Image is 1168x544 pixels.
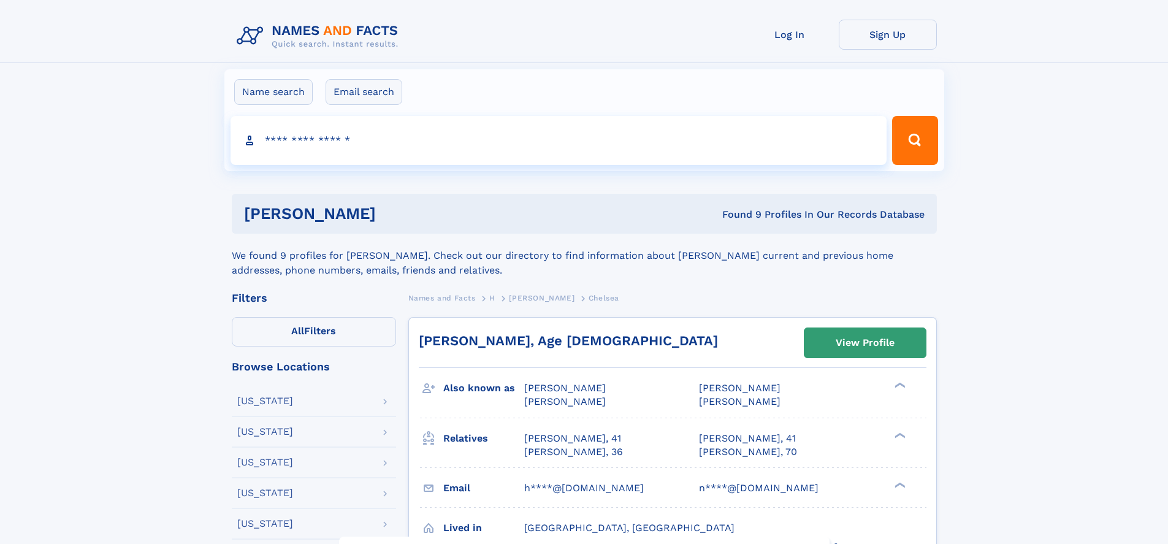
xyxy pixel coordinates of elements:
[237,519,293,529] div: [US_STATE]
[549,208,925,221] div: Found 9 Profiles In Our Records Database
[443,428,524,449] h3: Relatives
[237,396,293,406] div: [US_STATE]
[524,396,606,407] span: [PERSON_NAME]
[234,79,313,105] label: Name search
[237,488,293,498] div: [US_STATE]
[891,431,906,439] div: ❯
[524,432,621,445] a: [PERSON_NAME], 41
[524,522,735,534] span: [GEOGRAPHIC_DATA], [GEOGRAPHIC_DATA]
[443,378,524,399] h3: Also known as
[237,458,293,467] div: [US_STATE]
[419,333,718,348] a: [PERSON_NAME], Age [DEMOGRAPHIC_DATA]
[891,481,906,489] div: ❯
[699,382,781,394] span: [PERSON_NAME]
[509,294,574,302] span: [PERSON_NAME]
[699,396,781,407] span: [PERSON_NAME]
[408,290,476,305] a: Names and Facts
[699,432,796,445] a: [PERSON_NAME], 41
[589,294,619,302] span: Chelsea
[741,20,839,50] a: Log In
[232,234,937,278] div: We found 9 profiles for [PERSON_NAME]. Check out our directory to find information about [PERSON_...
[524,382,606,394] span: [PERSON_NAME]
[489,290,495,305] a: H
[443,518,524,538] h3: Lived in
[232,293,396,304] div: Filters
[232,361,396,372] div: Browse Locations
[326,79,402,105] label: Email search
[237,427,293,437] div: [US_STATE]
[232,317,396,347] label: Filters
[524,445,623,459] a: [PERSON_NAME], 36
[291,325,304,337] span: All
[804,328,926,358] a: View Profile
[244,206,549,221] h1: [PERSON_NAME]
[232,20,408,53] img: Logo Names and Facts
[836,329,895,357] div: View Profile
[839,20,937,50] a: Sign Up
[443,478,524,499] h3: Email
[509,290,574,305] a: [PERSON_NAME]
[489,294,495,302] span: H
[231,116,887,165] input: search input
[699,445,797,459] a: [PERSON_NAME], 70
[892,116,937,165] button: Search Button
[891,381,906,389] div: ❯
